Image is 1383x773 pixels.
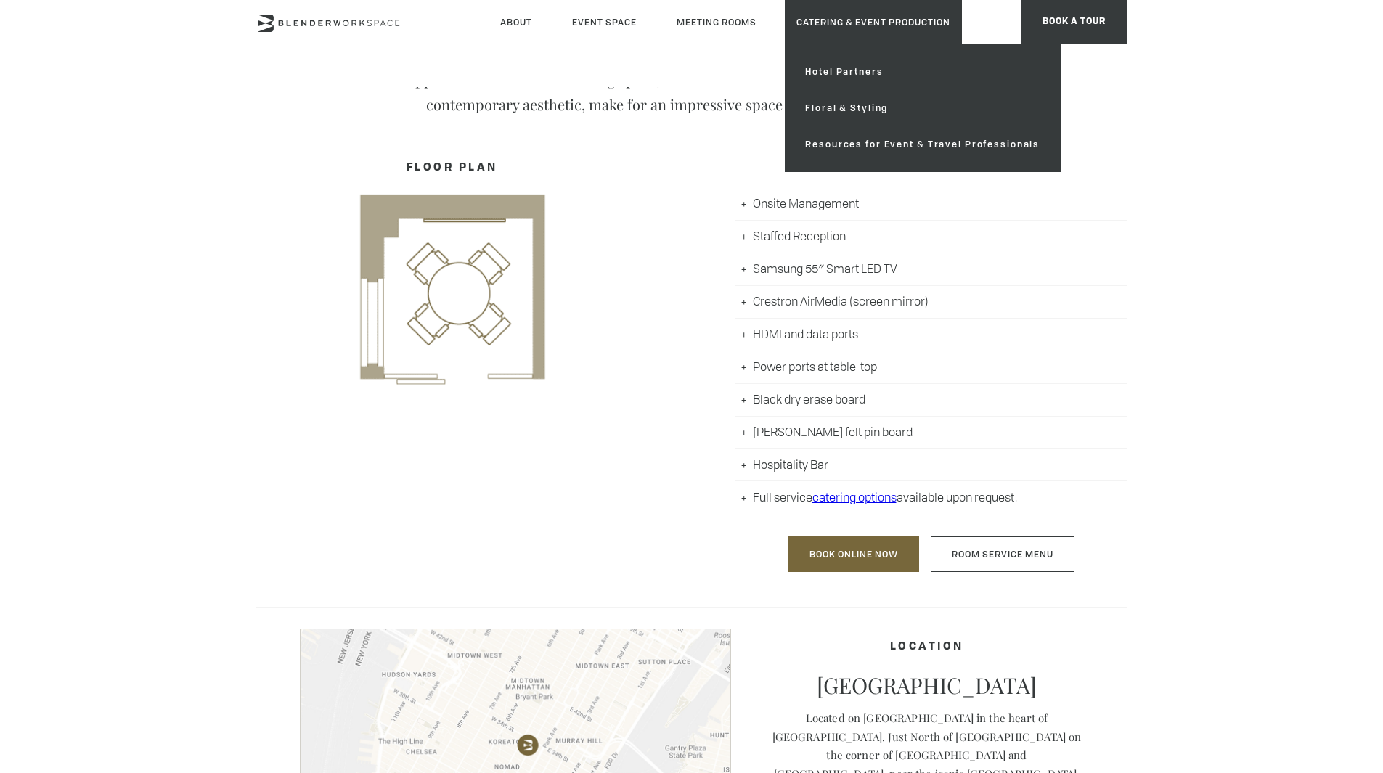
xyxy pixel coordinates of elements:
iframe: Chat Widget [1122,587,1383,773]
li: Samsung 55″ Smart LED TV [735,253,1127,286]
li: Hospitality Bar [735,449,1127,481]
h4: INCLUDED AMENITIES [735,155,1127,182]
h4: FLOOR PLAN [256,155,648,182]
p: [GEOGRAPHIC_DATA] [770,672,1084,698]
a: Room Service Menu [931,536,1074,572]
a: Floral & Styling [794,90,1051,126]
img: MR_A.png [256,188,648,391]
h4: Location [770,634,1084,661]
li: Full service available upon request. [735,481,1127,513]
li: Power ports at table-top [735,351,1127,384]
li: Black dry erase board [735,384,1127,417]
a: Resources for Event & Travel Professionals [794,126,1051,163]
a: Book Online Now [788,536,919,572]
li: Onsite Management [735,188,1127,221]
li: [PERSON_NAME] felt pin board [735,417,1127,449]
a: Hotel Partners [794,54,1051,90]
a: catering options [812,489,897,505]
li: Crestron AirMedia (screen mirror) [735,286,1127,319]
li: HDMI and data ports [735,319,1127,351]
li: Staffed Reception [735,221,1127,253]
p: Well appointed comfortable meeting space, windows overlooking [GEOGRAPHIC_DATA]. Classic contempo... [329,68,1055,117]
